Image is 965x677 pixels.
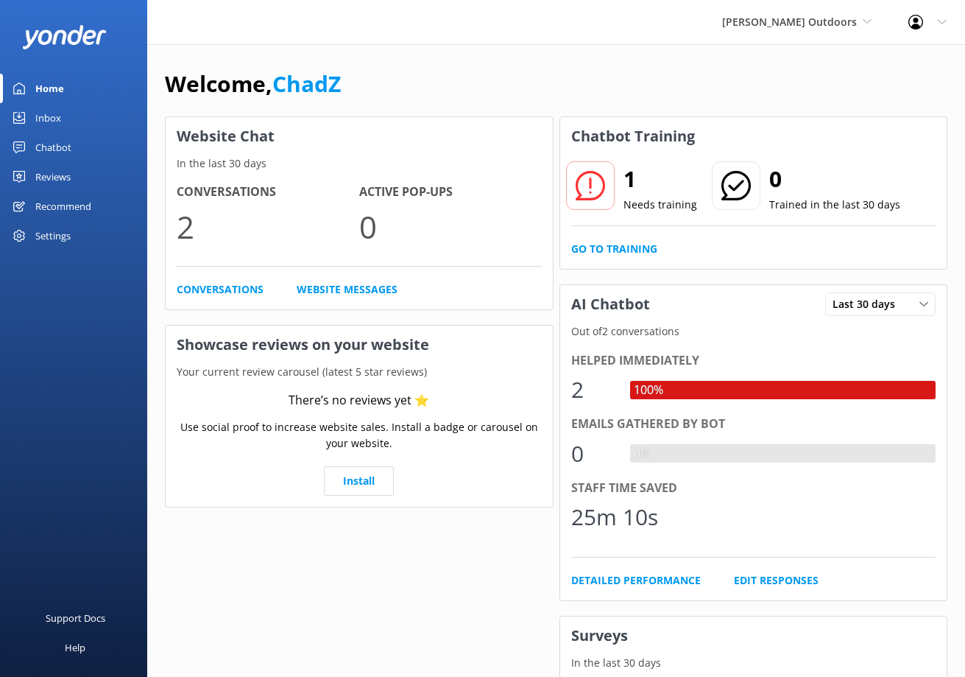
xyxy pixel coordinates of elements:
div: Support Docs [46,603,105,633]
p: Trained in the last 30 days [769,197,900,213]
h2: 1 [623,161,697,197]
a: Install [324,466,394,496]
div: Chatbot [35,133,71,162]
div: Recommend [35,192,91,221]
div: Staff time saved [571,479,936,498]
h4: Active Pop-ups [359,183,542,202]
div: Settings [35,221,71,250]
a: Website Messages [297,281,397,298]
h4: Conversations [177,183,359,202]
div: Home [35,74,64,103]
div: 100% [630,381,667,400]
span: Last 30 days [833,296,904,312]
p: In the last 30 days [166,155,553,172]
div: Reviews [35,162,71,192]
a: Edit Responses [734,572,819,589]
p: Out of 2 conversations [560,323,947,340]
div: Inbox [35,103,61,133]
div: 0 [571,436,615,471]
h3: Surveys [560,617,947,655]
h3: Chatbot Training [560,117,706,155]
div: Help [65,633,85,662]
p: 2 [177,202,359,251]
div: 0% [630,444,654,463]
p: 0 [359,202,542,251]
p: Use social proof to increase website sales. Install a badge or carousel on your website. [177,419,542,452]
h3: AI Chatbot [560,285,661,323]
h3: Website Chat [166,117,553,155]
div: Helped immediately [571,351,936,371]
h2: 0 [769,161,900,197]
a: Go to Training [571,241,657,257]
p: Your current review carousel (latest 5 star reviews) [166,364,553,380]
div: 25m 10s [571,499,658,535]
span: [PERSON_NAME] Outdoors [722,15,857,29]
img: yonder-white-logo.png [22,25,107,49]
h3: Showcase reviews on your website [166,326,553,364]
a: Detailed Performance [571,572,701,589]
h1: Welcome, [165,66,341,102]
a: Conversations [177,281,264,298]
a: ChadZ [272,69,341,99]
div: Emails gathered by bot [571,415,936,434]
div: 2 [571,372,615,407]
p: In the last 30 days [560,655,947,671]
p: Needs training [623,197,697,213]
div: There’s no reviews yet ⭐ [289,391,429,410]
